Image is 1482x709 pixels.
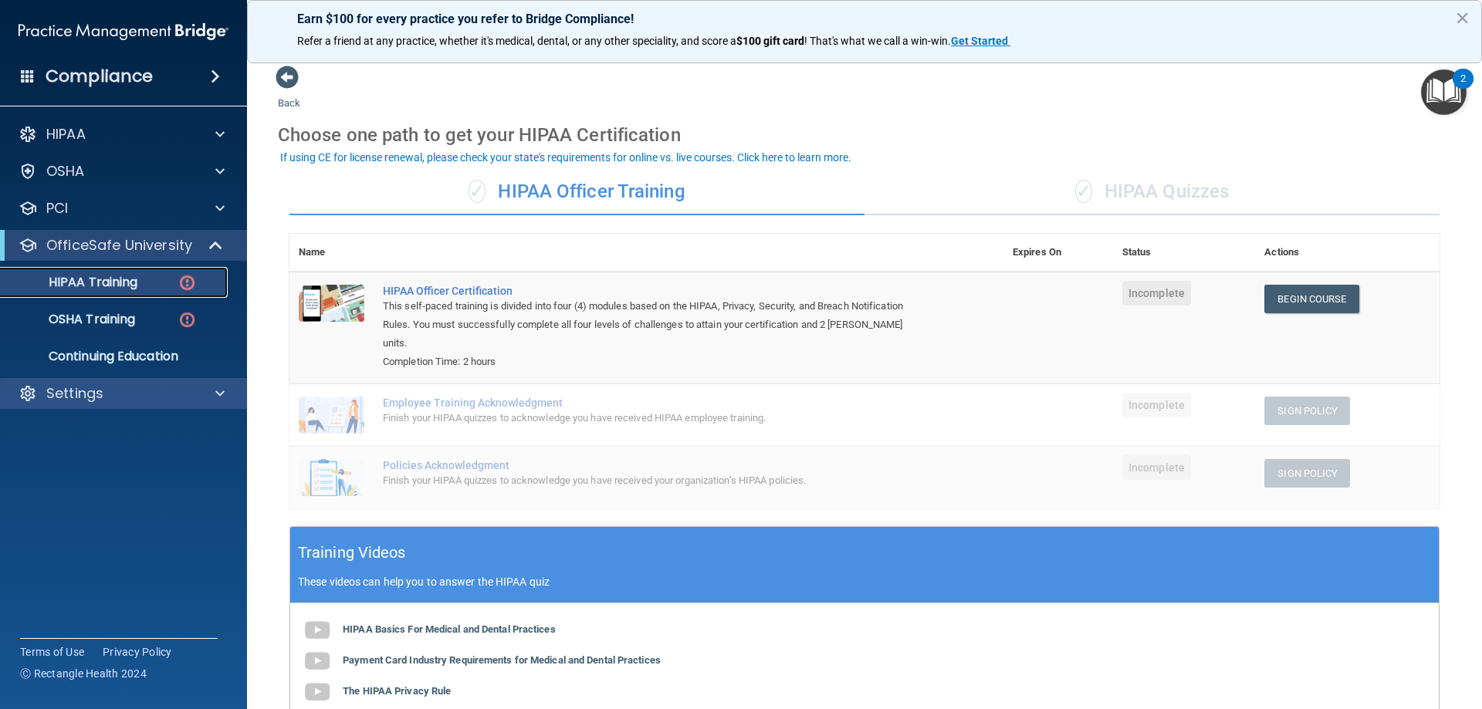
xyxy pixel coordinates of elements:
[298,539,406,566] h5: Training Videos
[804,35,951,47] span: ! That's what we call a win-win.
[298,576,1431,588] p: These videos can help you to answer the HIPAA quiz
[297,12,1432,26] p: Earn $100 for every practice you refer to Bridge Compliance!
[297,35,736,47] span: Refer a friend at any practice, whether it's medical, dental, or any other speciality, and score a
[46,199,68,218] p: PCI
[1122,455,1191,480] span: Incomplete
[383,471,926,490] div: Finish your HIPAA quizzes to acknowledge you have received your organization’s HIPAA policies.
[278,150,854,165] button: If using CE for license renewal, please check your state's requirements for online vs. live cours...
[19,16,228,47] img: PMB logo
[469,180,486,203] span: ✓
[383,353,926,371] div: Completion Time: 2 hours
[19,162,225,181] a: OSHA
[46,66,153,87] h4: Compliance
[1455,5,1470,30] button: Close
[302,677,333,707] img: gray_youtube_icon.38fcd6cc.png
[20,644,84,660] a: Terms of Use
[1264,285,1358,313] a: Begin Course
[343,685,451,697] b: The HIPAA Privacy Rule
[19,125,225,143] a: HIPAA
[383,297,926,353] div: This self-paced training is divided into four (4) modules based on the HIPAA, Privacy, Security, ...
[1460,79,1466,99] div: 2
[343,654,661,666] b: Payment Card Industry Requirements for Medical and Dental Practices
[1255,234,1440,272] th: Actions
[46,162,85,181] p: OSHA
[1122,393,1191,417] span: Incomplete
[383,285,926,297] a: HIPAA Officer Certification
[178,310,197,329] img: danger-circle.6113f641.png
[1122,281,1191,306] span: Incomplete
[178,273,197,292] img: danger-circle.6113f641.png
[302,615,333,646] img: gray_youtube_icon.38fcd6cc.png
[951,35,1008,47] strong: Get Started
[1113,234,1255,272] th: Status
[1264,397,1350,425] button: Sign Policy
[20,666,147,681] span: Ⓒ Rectangle Health 2024
[19,236,224,255] a: OfficeSafe University
[46,125,86,143] p: HIPAA
[736,35,804,47] strong: $100 gift card
[10,275,137,290] p: HIPAA Training
[19,384,225,403] a: Settings
[19,199,225,218] a: PCI
[1264,459,1350,488] button: Sign Policy
[10,349,221,364] p: Continuing Education
[343,623,556,635] b: HIPAA Basics For Medical and Dental Practices
[289,169,864,215] div: HIPAA Officer Training
[280,152,851,163] div: If using CE for license renewal, please check your state's requirements for online vs. live cours...
[1075,180,1092,203] span: ✓
[1421,69,1467,115] button: Open Resource Center, 2 new notifications
[46,384,103,403] p: Settings
[278,113,1451,157] div: Choose one path to get your HIPAA Certification
[302,646,333,677] img: gray_youtube_icon.38fcd6cc.png
[278,79,300,109] a: Back
[289,234,374,272] th: Name
[1003,234,1113,272] th: Expires On
[864,169,1440,215] div: HIPAA Quizzes
[10,312,135,327] p: OSHA Training
[46,236,192,255] p: OfficeSafe University
[103,644,172,660] a: Privacy Policy
[383,409,926,427] div: Finish your HIPAA quizzes to acknowledge you have received HIPAA employee training.
[951,35,1010,47] a: Get Started
[383,397,926,409] div: Employee Training Acknowledgment
[383,459,926,471] div: Policies Acknowledgment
